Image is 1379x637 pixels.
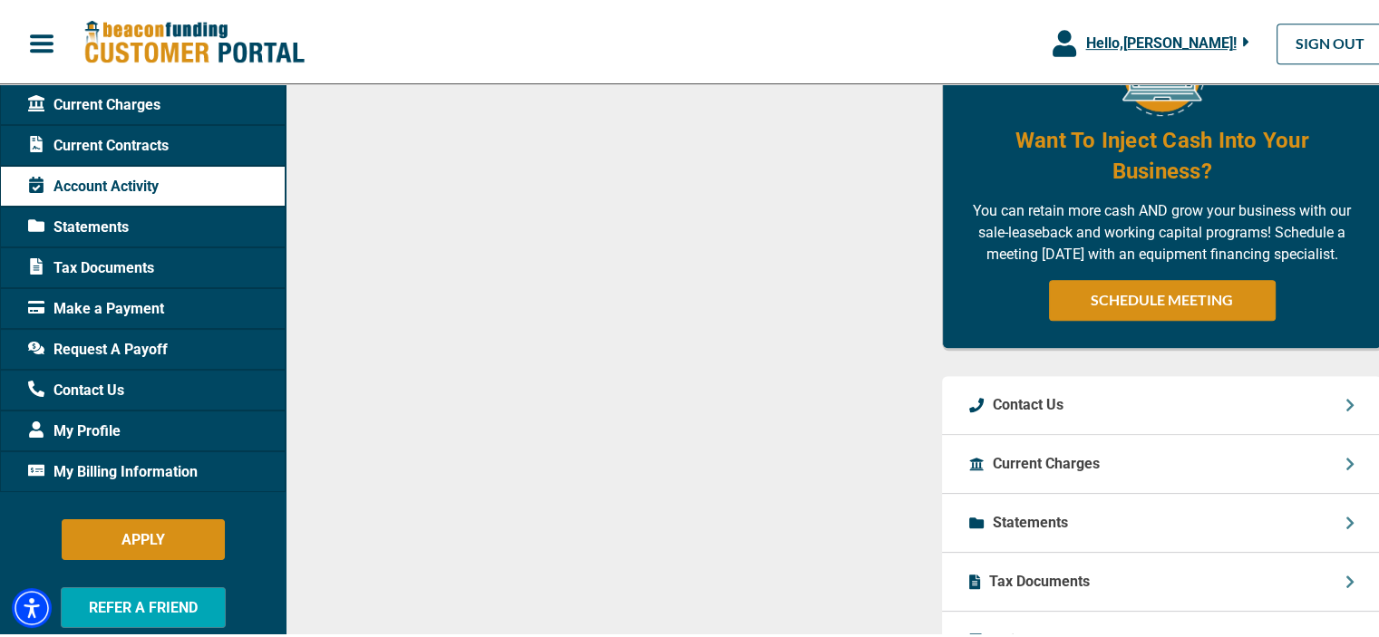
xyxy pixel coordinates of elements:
span: Current Contracts [28,132,169,154]
span: Current Charges [28,92,160,113]
span: Contact Us [28,377,124,399]
span: Make a Payment [28,295,164,317]
img: Beacon Funding Customer Portal Logo [83,17,305,63]
a: SCHEDULE MEETING [1049,277,1276,318]
p: Statements [993,509,1068,531]
p: Contact Us [993,391,1063,413]
div: Accessibility Menu [12,585,52,625]
span: Request A Payoff [28,336,168,358]
button: REFER A FRIEND [61,584,226,625]
h4: Want To Inject Cash Into Your Business? [970,122,1354,184]
span: My Billing Information [28,458,198,480]
span: Tax Documents [28,255,154,276]
p: Tax Documents [989,568,1090,590]
p: Current Charges [993,450,1100,472]
span: My Profile [28,418,121,439]
span: Statements [28,214,129,236]
button: APPLY [62,516,225,557]
p: You can retain more cash AND grow your business with our sale-leaseback and working capital progr... [970,198,1354,263]
span: Hello, [PERSON_NAME] ! [1085,32,1236,49]
span: Account Activity [28,173,159,195]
